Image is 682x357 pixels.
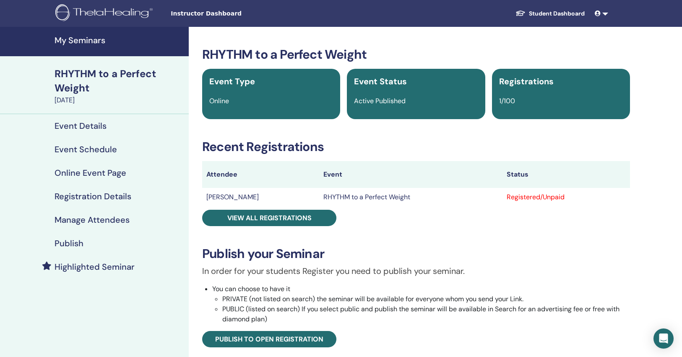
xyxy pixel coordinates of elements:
h3: Recent Registrations [202,139,630,154]
p: In order for your students Register you need to publish your seminar. [202,265,630,277]
a: View all registrations [202,210,336,226]
span: Publish to open registration [215,335,323,344]
span: Instructor Dashboard [171,9,297,18]
h4: Registration Details [55,191,131,201]
div: Open Intercom Messenger [653,328,674,349]
span: 1/100 [499,96,515,105]
div: [DATE] [55,95,184,105]
h4: Event Details [55,121,107,131]
li: PUBLIC (listed on search) If you select public and publish the seminar will be available in Searc... [222,304,630,324]
h4: Highlighted Seminar [55,262,135,272]
h4: My Seminars [55,35,184,45]
a: Student Dashboard [509,6,591,21]
h4: Manage Attendees [55,215,130,225]
h4: Online Event Page [55,168,126,178]
a: Publish to open registration [202,331,336,347]
h4: Publish [55,238,83,248]
h3: RHYTHM to a Perfect Weight [202,47,630,62]
a: RHYTHM to a Perfect Weight[DATE] [49,67,189,105]
li: PRIVATE (not listed on search) the seminar will be available for everyone whom you send your Link. [222,294,630,304]
span: Registrations [499,76,554,87]
td: [PERSON_NAME] [202,188,319,206]
th: Attendee [202,161,319,188]
span: Event Status [354,76,407,87]
span: View all registrations [227,214,312,222]
th: Event [319,161,502,188]
div: RHYTHM to a Perfect Weight [55,67,184,95]
span: Event Type [209,76,255,87]
h4: Event Schedule [55,144,117,154]
td: RHYTHM to a Perfect Weight [319,188,502,206]
span: Active Published [354,96,406,105]
img: logo.png [55,4,156,23]
th: Status [502,161,630,188]
img: graduation-cap-white.svg [515,10,526,17]
div: Registered/Unpaid [507,192,626,202]
span: Online [209,96,229,105]
li: You can choose to have it [212,284,630,324]
h3: Publish your Seminar [202,246,630,261]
